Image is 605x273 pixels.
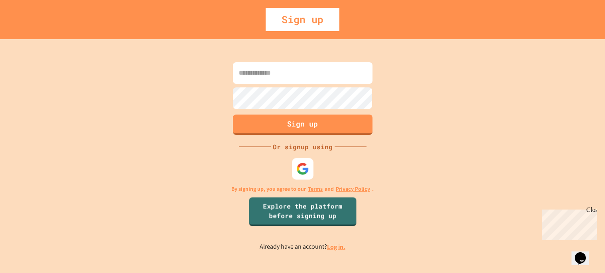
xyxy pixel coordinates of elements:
[260,242,345,252] p: Already have an account?
[308,185,323,193] a: Terms
[327,243,345,251] a: Log in.
[231,185,374,193] p: By signing up, you agree to our and .
[233,115,372,135] button: Sign up
[249,197,356,226] a: Explore the platform before signing up
[271,142,335,152] div: Or signup using
[539,206,597,240] iframe: chat widget
[336,185,370,193] a: Privacy Policy
[296,162,309,175] img: google-icon.svg
[571,241,597,265] iframe: chat widget
[3,3,55,51] div: Chat with us now!Close
[266,8,339,31] div: Sign up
